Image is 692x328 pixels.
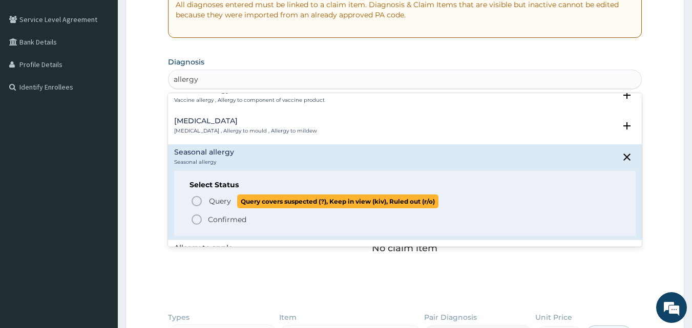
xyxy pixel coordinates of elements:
div: Minimize live chat window [168,5,193,30]
i: open select status [621,89,633,101]
i: open select status [621,120,633,132]
p: [MEDICAL_DATA] , Allergy to mould , Allergy to mildew [174,127,317,135]
i: open select status [621,247,633,259]
span: Query covers suspected (?), Keep in view (kiv), Ruled out (r/o) [237,194,438,208]
p: No claim item [372,243,437,253]
span: Query [209,196,231,206]
h4: Vaccine allergy [174,86,325,94]
p: Seasonal allergy [174,159,234,166]
img: d_794563401_company_1708531726252_794563401 [19,51,41,77]
i: close select status [621,151,633,163]
h4: Seasonal allergy [174,148,234,156]
i: status option query [191,195,203,207]
h4: [MEDICAL_DATA] [174,117,317,125]
i: status option filled [191,213,203,226]
h6: Select Status [190,181,621,189]
span: We're online! [59,99,141,202]
p: Vaccine allergy , Allergy to component of vaccine product [174,97,325,104]
p: Confirmed [208,214,246,225]
div: Chat with us now [53,57,172,71]
h4: Allergy to apple [174,244,233,252]
textarea: Type your message and hit 'Enter' [5,219,195,255]
label: Diagnosis [168,57,204,67]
